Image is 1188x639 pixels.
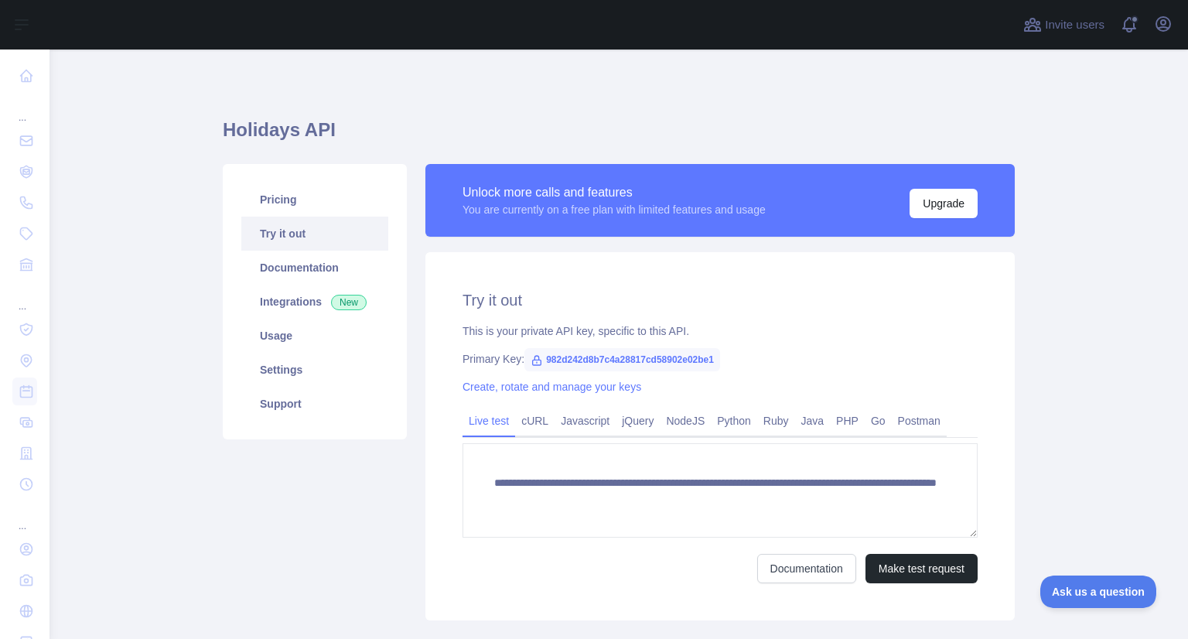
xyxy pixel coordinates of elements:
button: Upgrade [910,189,978,218]
div: Primary Key: [463,351,978,367]
a: PHP [830,408,865,433]
a: Javascript [555,408,616,433]
a: Settings [241,353,388,387]
a: Usage [241,319,388,353]
span: Invite users [1045,16,1104,34]
a: Ruby [757,408,795,433]
a: Postman [892,408,947,433]
div: ... [12,501,37,532]
a: Live test [463,408,515,433]
button: Invite users [1020,12,1108,37]
a: Python [711,408,757,433]
div: This is your private API key, specific to this API. [463,323,978,339]
a: Java [795,408,831,433]
a: jQuery [616,408,660,433]
a: Go [865,408,892,433]
a: cURL [515,408,555,433]
a: Pricing [241,183,388,217]
a: Integrations New [241,285,388,319]
h2: Try it out [463,289,978,311]
a: NodeJS [660,408,711,433]
iframe: Toggle Customer Support [1040,576,1157,608]
a: Create, rotate and manage your keys [463,381,641,393]
a: Documentation [757,554,856,583]
a: Try it out [241,217,388,251]
span: 982d242d8b7c4a28817cd58902e02be1 [524,348,720,371]
h1: Holidays API [223,118,1015,155]
a: Support [241,387,388,421]
button: Make test request [865,554,978,583]
span: New [331,295,367,310]
div: You are currently on a free plan with limited features and usage [463,202,766,217]
div: ... [12,282,37,313]
div: Unlock more calls and features [463,183,766,202]
div: ... [12,93,37,124]
a: Documentation [241,251,388,285]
